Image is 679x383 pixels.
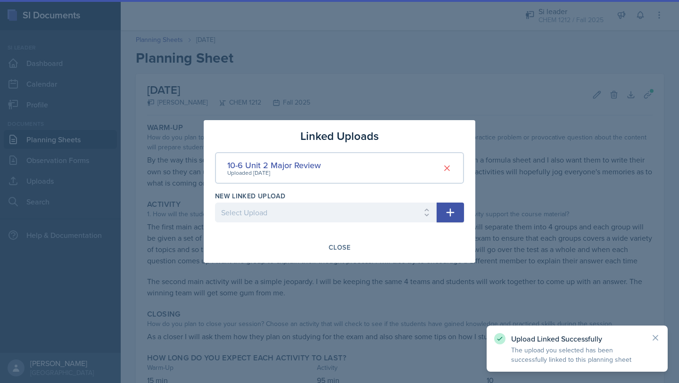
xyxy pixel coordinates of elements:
div: Uploaded [DATE] [227,169,321,177]
p: Upload Linked Successfully [511,334,643,343]
label: New Linked Upload [215,191,285,201]
h3: Linked Uploads [300,128,379,145]
div: 10-6 Unit 2 Major Review [227,159,321,171]
p: The upload you selected has been successfully linked to this planning sheet [511,345,643,364]
button: Close [323,239,356,255]
div: Close [329,244,350,251]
